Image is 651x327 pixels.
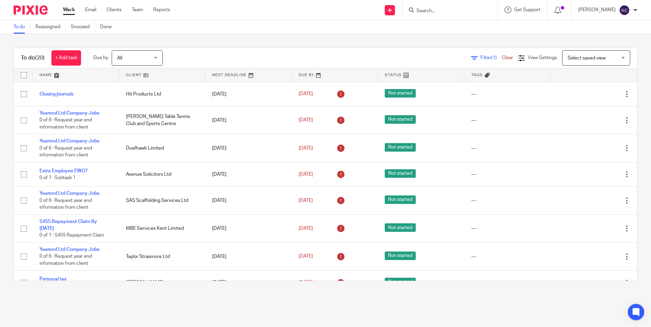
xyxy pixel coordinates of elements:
span: 0 of 1 · Subtask 1 [39,175,76,180]
td: [DATE] [205,214,292,242]
div: --- [471,197,544,204]
span: Not started [385,195,416,204]
span: Not started [385,115,416,124]
a: Clients [107,6,122,13]
a: Clear [502,55,513,60]
div: --- [471,253,544,260]
span: (20) [35,55,45,61]
span: Select saved view [568,56,606,61]
span: Filter [480,55,502,60]
span: [DATE] [299,254,313,259]
p: Due by [93,54,108,61]
div: --- [471,171,544,178]
td: [DATE] [205,82,292,106]
span: 0 of 6 · Request year end information from client [39,118,92,130]
div: --- [471,279,544,286]
td: Duelhawk Limited [119,134,206,162]
td: [DATE] [205,187,292,214]
span: [DATE] [299,146,313,151]
span: All [117,56,122,61]
span: [DATE] [299,280,313,285]
a: Yearend Ltd Company Jobs [39,191,99,196]
span: Not started [385,89,416,98]
div: --- [471,145,544,152]
td: [DATE] [205,134,292,162]
span: Not started [385,223,416,232]
a: S455 Repayment Claim By [DATE] [39,219,97,231]
td: Hit Products Ltd [119,82,206,106]
td: [PERSON_NAME] [119,271,206,295]
td: [PERSON_NAME] Table Tennis Club and Sports Centre [119,106,206,134]
input: Search [416,8,477,14]
div: --- [471,91,544,98]
p: [PERSON_NAME] [578,6,616,13]
td: Avenue Solicitors Ltd [119,162,206,186]
span: [DATE] [299,92,313,97]
span: Not started [385,278,416,286]
a: + Add task [51,50,81,66]
span: [DATE] [299,172,313,177]
h1: To do [21,54,45,62]
a: Extra Employee EWO? [39,169,88,173]
a: Reports [153,6,170,13]
span: 0 of 6 · Request year end information from client [39,198,92,210]
a: Work [63,6,75,13]
span: [DATE] [299,226,313,231]
a: Reassigned [35,20,66,34]
span: Not started [385,169,416,178]
td: [DATE] [205,162,292,186]
td: [DATE] [205,106,292,134]
td: MBE Services Kent Limited [119,214,206,242]
div: --- [471,117,544,124]
span: Not started [385,252,416,260]
span: View Settings [528,55,557,60]
a: Closing journals [39,92,74,97]
td: SAS Scaffolding Services Ltd [119,187,206,214]
span: 0 of 6 · Request year end information from client [39,254,92,266]
span: Tags [471,73,483,77]
a: Team [132,6,143,13]
a: Email [85,6,96,13]
a: Yearend Ltd Company Jobs [39,139,99,143]
span: (1) [491,55,497,60]
span: Get Support [514,7,540,12]
span: [DATE] [299,198,313,203]
img: Pixie [14,5,48,15]
td: [DATE] [205,271,292,295]
td: [DATE] [205,242,292,270]
a: Snoozed [71,20,95,34]
span: 0 of 1 · S455 Repayment Claim [39,233,104,238]
span: [DATE] [299,118,313,122]
div: --- [471,225,544,232]
a: Done [100,20,117,34]
a: Yearend Ltd Company Jobs [39,247,99,252]
a: Yearend Ltd Company Jobs [39,111,99,116]
a: Personal tax [39,277,66,281]
a: To do [14,20,30,34]
img: svg%3E [619,5,630,16]
span: 0 of 6 · Request year end information from client [39,146,92,158]
td: Taylor Strasmore Ltd [119,242,206,270]
span: Not started [385,143,416,152]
